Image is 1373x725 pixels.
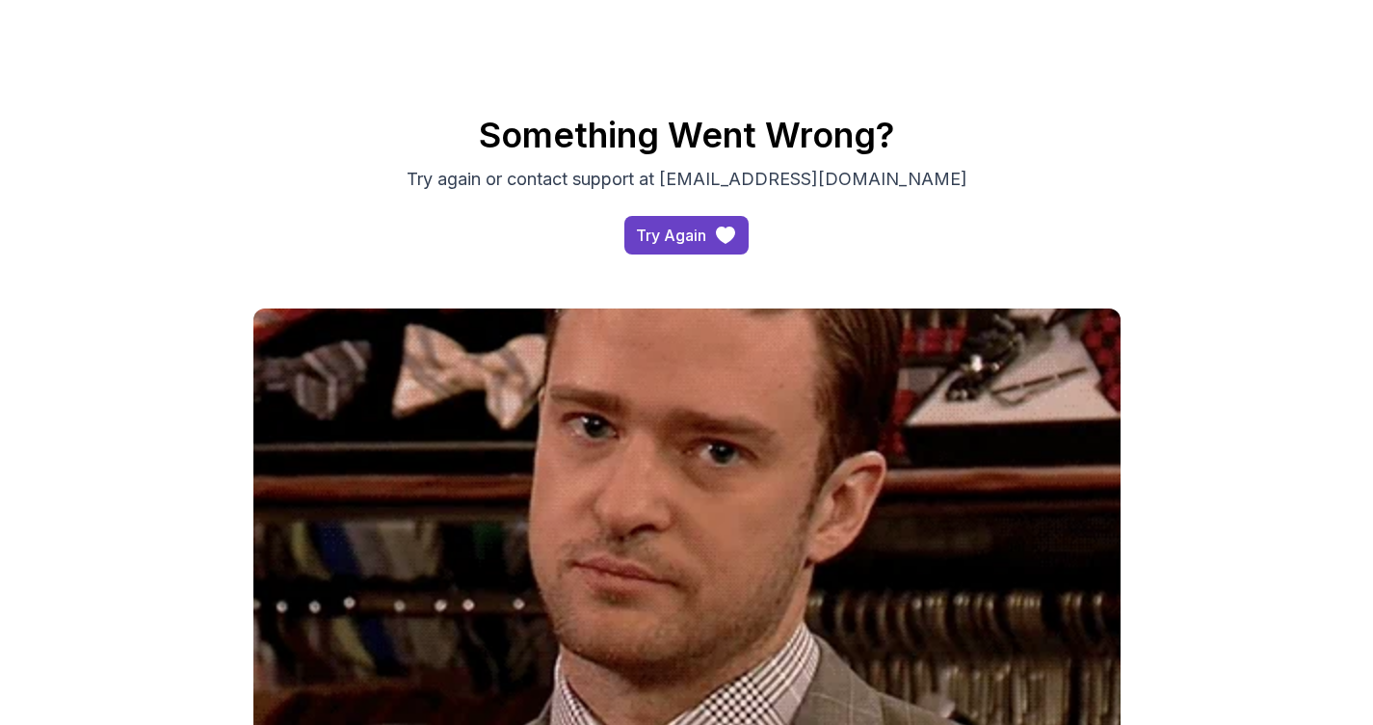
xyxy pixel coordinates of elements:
button: Try Again [624,216,749,255]
a: access-dashboard [624,216,749,255]
div: Try Again [636,224,706,247]
h2: Something Went Wrong? [13,116,1361,154]
p: Try again or contact support at [EMAIL_ADDRESS][DOMAIN_NAME] [363,166,1011,193]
